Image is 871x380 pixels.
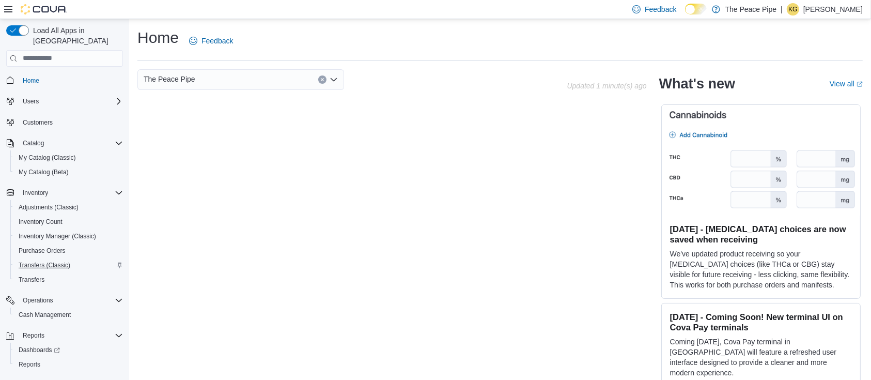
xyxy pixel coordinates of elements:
[19,74,123,87] span: Home
[2,73,127,88] button: Home
[23,331,44,340] span: Reports
[330,75,338,84] button: Open list of options
[10,215,127,229] button: Inventory Count
[787,3,799,16] div: Khushi Gajeeban
[685,14,686,15] span: Dark Mode
[19,137,48,149] button: Catalog
[19,261,70,269] span: Transfers (Classic)
[14,151,123,164] span: My Catalog (Classic)
[19,218,63,226] span: Inventory Count
[2,186,127,200] button: Inventory
[857,81,863,87] svg: External link
[725,3,777,16] p: The Peace Pipe
[23,118,53,127] span: Customers
[14,166,123,178] span: My Catalog (Beta)
[14,166,73,178] a: My Catalog (Beta)
[14,309,75,321] a: Cash Management
[14,344,123,356] span: Dashboards
[19,346,60,354] span: Dashboards
[14,230,123,242] span: Inventory Manager (Classic)
[670,337,852,378] p: Coming [DATE], Cova Pay terminal in [GEOGRAPHIC_DATA] will feature a refreshed user interface des...
[21,4,67,14] img: Cova
[14,151,80,164] a: My Catalog (Classic)
[2,115,127,130] button: Customers
[670,224,852,245] h3: [DATE] - [MEDICAL_DATA] choices are now saved when receiving
[14,245,70,257] a: Purchase Orders
[23,139,44,147] span: Catalog
[19,116,57,129] a: Customers
[318,75,326,84] button: Clear input
[201,36,233,46] span: Feedback
[2,328,127,343] button: Reports
[670,312,852,332] h3: [DATE] - Coming Soon! New terminal UI on Cova Pay terminals
[14,230,100,242] a: Inventory Manager (Classic)
[144,73,195,85] span: The Peace Pipe
[19,232,96,240] span: Inventory Manager (Classic)
[10,343,127,357] a: Dashboards
[19,168,69,176] span: My Catalog (Beta)
[10,272,127,287] button: Transfers
[659,75,735,92] h2: What's new
[10,357,127,372] button: Reports
[14,273,49,286] a: Transfers
[2,293,127,308] button: Operations
[10,150,127,165] button: My Catalog (Classic)
[2,94,127,109] button: Users
[14,216,123,228] span: Inventory Count
[803,3,863,16] p: [PERSON_NAME]
[19,360,40,369] span: Reports
[14,201,83,214] a: Adjustments (Classic)
[567,82,647,90] p: Updated 1 minute(s) ago
[10,308,127,322] button: Cash Management
[23,97,39,105] span: Users
[19,95,43,108] button: Users
[14,259,123,271] span: Transfers (Classic)
[23,77,39,85] span: Home
[19,95,123,108] span: Users
[29,25,123,46] span: Load All Apps in [GEOGRAPHIC_DATA]
[10,244,127,258] button: Purchase Orders
[14,245,123,257] span: Purchase Orders
[19,294,57,307] button: Operations
[685,4,707,14] input: Dark Mode
[14,358,123,371] span: Reports
[645,4,676,14] span: Feedback
[14,344,64,356] a: Dashboards
[19,247,66,255] span: Purchase Orders
[19,187,52,199] button: Inventory
[788,3,797,16] span: KG
[14,309,123,321] span: Cash Management
[19,116,123,129] span: Customers
[14,201,123,214] span: Adjustments (Classic)
[23,296,53,305] span: Operations
[14,259,74,271] a: Transfers (Classic)
[2,136,127,150] button: Catalog
[14,216,67,228] a: Inventory Count
[10,165,127,179] button: My Catalog (Beta)
[19,187,123,199] span: Inventory
[10,200,127,215] button: Adjustments (Classic)
[19,154,76,162] span: My Catalog (Classic)
[19,329,123,342] span: Reports
[670,249,852,290] p: We've updated product receiving so your [MEDICAL_DATA] choices (like THCa or CBG) stay visible fo...
[19,294,123,307] span: Operations
[781,3,783,16] p: |
[19,329,49,342] button: Reports
[19,203,79,211] span: Adjustments (Classic)
[23,189,48,197] span: Inventory
[19,311,71,319] span: Cash Management
[10,258,127,272] button: Transfers (Classic)
[19,74,43,87] a: Home
[137,27,179,48] h1: Home
[10,229,127,244] button: Inventory Manager (Classic)
[14,358,44,371] a: Reports
[185,31,237,51] a: Feedback
[19,276,44,284] span: Transfers
[19,137,123,149] span: Catalog
[830,80,863,88] a: View allExternal link
[14,273,123,286] span: Transfers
